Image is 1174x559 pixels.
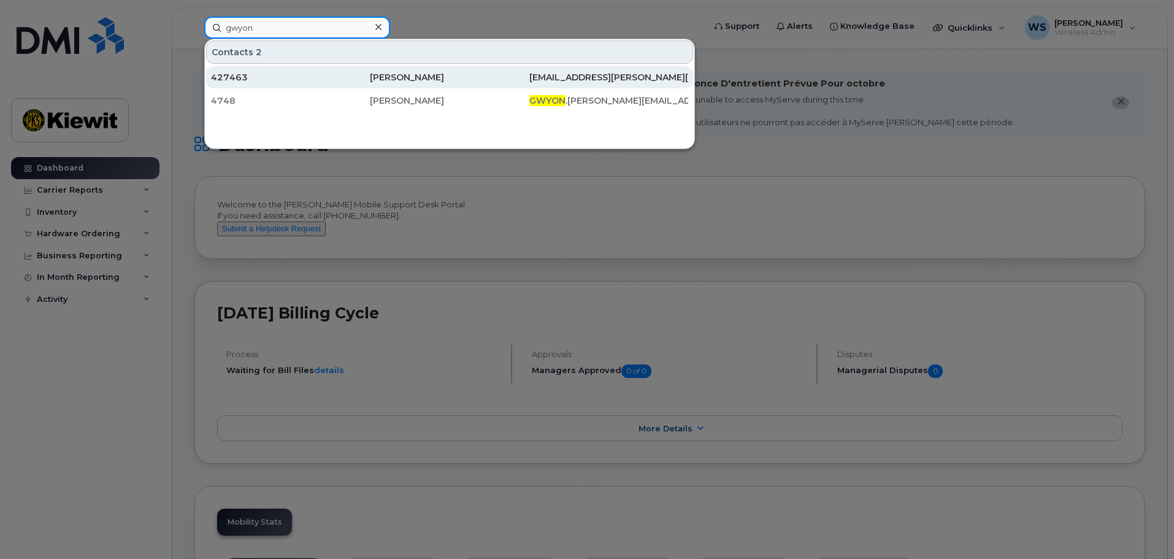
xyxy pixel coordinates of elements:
div: [EMAIL_ADDRESS][PERSON_NAME][DOMAIN_NAME] [529,71,688,83]
iframe: Messenger Launcher [1121,506,1165,550]
span: GWYON [529,95,566,106]
div: [PERSON_NAME] [370,94,529,107]
div: .[PERSON_NAME][EMAIL_ADDRESS][PERSON_NAME][DOMAIN_NAME] [529,94,688,107]
div: [PERSON_NAME] [370,71,529,83]
a: 4748[PERSON_NAME]GWYON.[PERSON_NAME][EMAIL_ADDRESS][PERSON_NAME][DOMAIN_NAME] [206,90,693,112]
div: Contacts [206,40,693,64]
a: 427463[PERSON_NAME][EMAIL_ADDRESS][PERSON_NAME][DOMAIN_NAME] [206,66,693,88]
div: 4748 [211,94,370,107]
span: 2 [256,46,262,58]
div: 427463 [211,71,370,83]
